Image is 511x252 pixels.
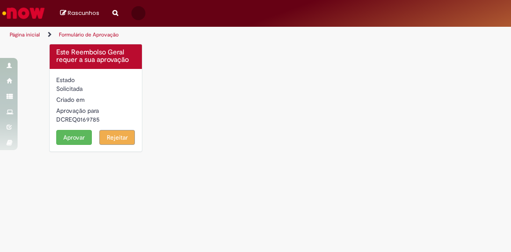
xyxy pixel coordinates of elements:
[56,49,136,64] h4: Este Reembolso Geral requer a sua aprovação
[56,106,99,115] label: Aprovação para
[56,130,92,145] button: Aprovar
[99,130,135,145] button: Rejeitar
[56,84,136,93] div: Solicitada
[59,31,119,38] a: Formulário de Aprovação
[56,76,75,84] label: Estado
[10,31,40,38] a: Página inicial
[1,4,46,22] img: ServiceNow
[60,9,99,17] a: No momento, sua lista de rascunhos tem 0 Itens
[7,27,291,43] ul: Trilhas de página
[56,95,85,104] label: Criado em
[56,115,136,124] div: DCREQ0169785
[68,9,99,17] span: Rascunhos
